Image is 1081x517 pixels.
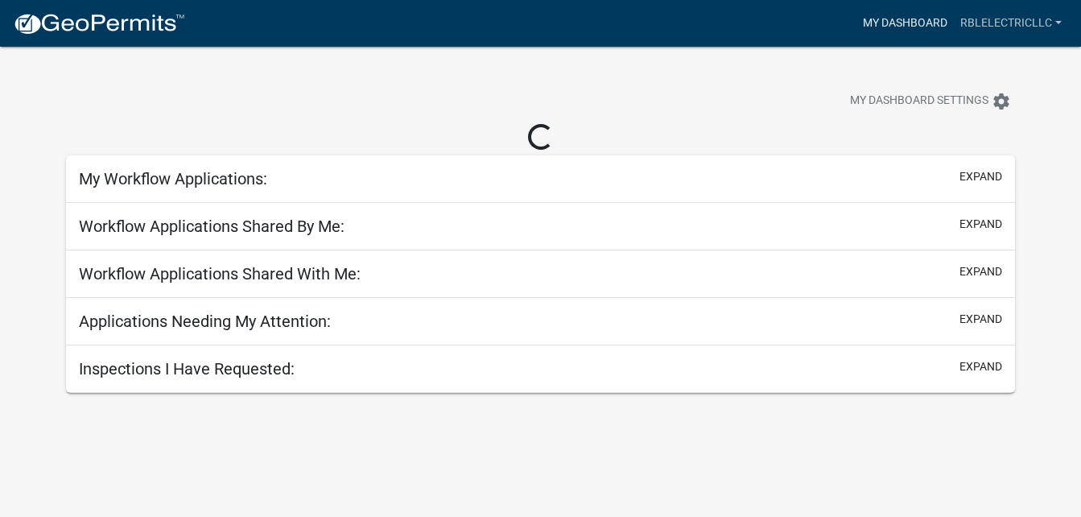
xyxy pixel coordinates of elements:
i: settings [992,92,1011,111]
button: expand [959,263,1002,280]
button: expand [959,168,1002,185]
button: My Dashboard Settingssettings [837,85,1024,117]
h5: My Workflow Applications: [79,169,267,188]
span: My Dashboard Settings [850,92,988,111]
h5: Workflow Applications Shared By Me: [79,217,345,236]
button: expand [959,358,1002,375]
a: rblelectricllc [954,8,1068,39]
h5: Applications Needing My Attention: [79,312,331,331]
h5: Inspections I Have Requested: [79,359,295,378]
a: My Dashboard [856,8,954,39]
button: expand [959,216,1002,233]
button: expand [959,311,1002,328]
h5: Workflow Applications Shared With Me: [79,264,361,283]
